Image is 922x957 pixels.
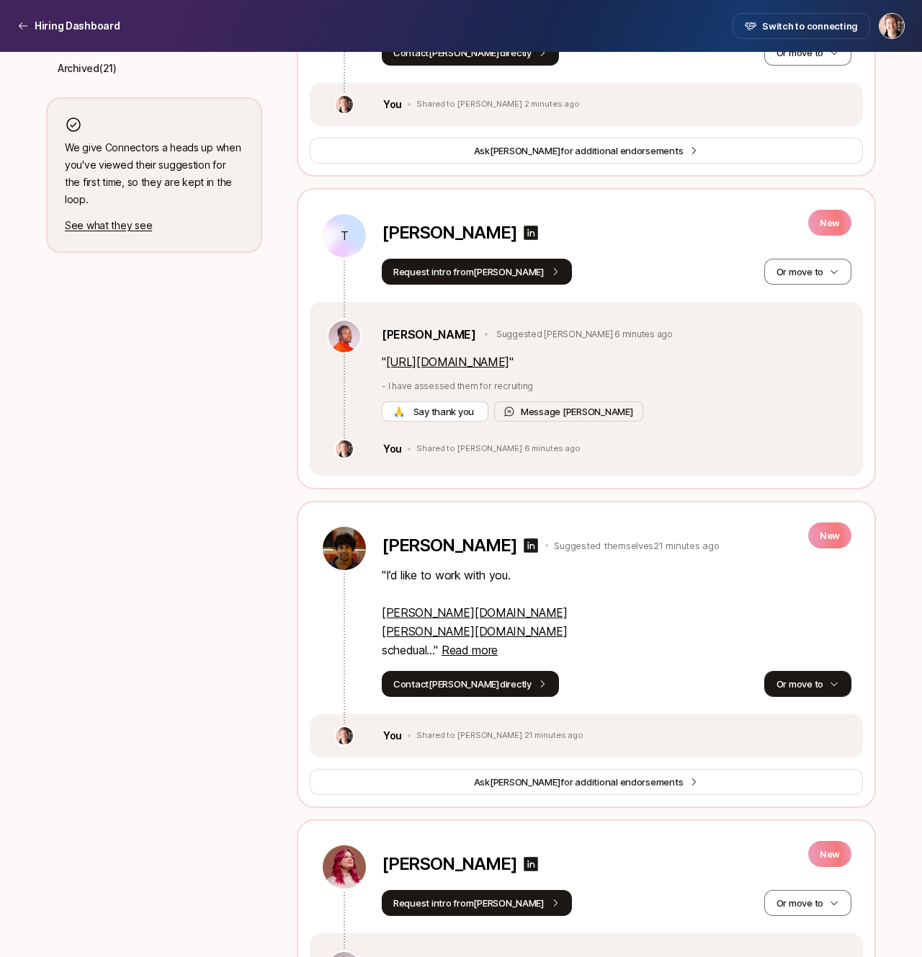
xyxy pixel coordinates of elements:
a: [URL][DOMAIN_NAME] [386,355,509,369]
img: 8cb3e434_9646_4a7a_9a3b_672daafcbcea.jpg [336,727,353,744]
p: New [808,841,851,867]
span: Ask for additional endorsements [474,775,684,789]
img: 8cb3e434_9646_4a7a_9a3b_672daafcbcea.jpg [336,440,353,458]
p: New [808,522,851,548]
button: Request intro from[PERSON_NAME] [382,259,572,285]
span: 🙏 [393,404,405,419]
button: 🙏 Say thank you [382,401,488,422]
button: Contact[PERSON_NAME]directly [382,671,559,697]
p: See what they see [65,217,243,234]
img: 813c3cbb_bf34_4884_a46e_c40c65670fd8.jpg [323,845,366,889]
a: [PERSON_NAME] [382,325,476,344]
p: Suggested [PERSON_NAME] 6 minutes ago [496,328,673,341]
span: Switch to connecting [762,19,858,33]
p: New [808,210,851,236]
p: T [341,227,349,244]
p: Hiring Dashboard [35,17,120,35]
p: - I have assessed them for recruiting [382,380,846,393]
span: Ask for additional endorsements [474,143,684,158]
p: Shared to [PERSON_NAME] 2 minutes ago [416,99,580,110]
img: Jasper Story [880,14,904,38]
button: Request intro from[PERSON_NAME] [382,890,572,916]
span: [PERSON_NAME] [490,776,561,788]
button: Ask[PERSON_NAME]for additional endorsements [310,138,863,164]
button: Contact[PERSON_NAME]directly [382,40,559,66]
img: 8cb3e434_9646_4a7a_9a3b_672daafcbcea.jpg [336,96,353,113]
img: 58688489_6ca1_44c1_9815_1cc80bb000f1.jpg [323,527,366,570]
p: You [383,440,402,458]
p: [PERSON_NAME] [382,854,516,874]
button: Message [PERSON_NAME] [494,401,643,422]
button: Ask[PERSON_NAME]for additional endorsements [310,769,863,795]
button: Or move to [764,259,851,285]
p: You [383,727,402,744]
p: " " [382,352,846,371]
span: [PERSON_NAME] [490,145,561,156]
p: We give Connectors a heads up when you've viewed their suggestion for the first time, so they are... [65,139,243,208]
p: Shared to [PERSON_NAME] 21 minutes ago [416,731,583,741]
button: Or move to [764,890,851,916]
p: Shared to [PERSON_NAME] 6 minutes ago [416,444,581,454]
button: Or move to [764,671,851,697]
p: [PERSON_NAME] [382,535,516,556]
p: Suggested themselves 21 minutes ago [554,538,719,553]
p: Archived ( 21 ) [58,60,117,77]
img: 51485a00_fd54_4cf9_856c_c539265443d0.jpg [328,321,360,352]
a: [PERSON_NAME][DOMAIN_NAME] [382,605,568,620]
span: Say thank you [411,404,477,419]
button: Jasper Story [879,13,905,39]
p: [PERSON_NAME] [382,223,516,243]
button: Switch to connecting [733,13,870,39]
a: [PERSON_NAME][DOMAIN_NAME] [382,624,568,638]
p: You [383,96,402,113]
button: Or move to [764,40,851,66]
span: Read more [442,643,498,657]
p: " I’d like to work with you. schedual... " [382,566,851,659]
